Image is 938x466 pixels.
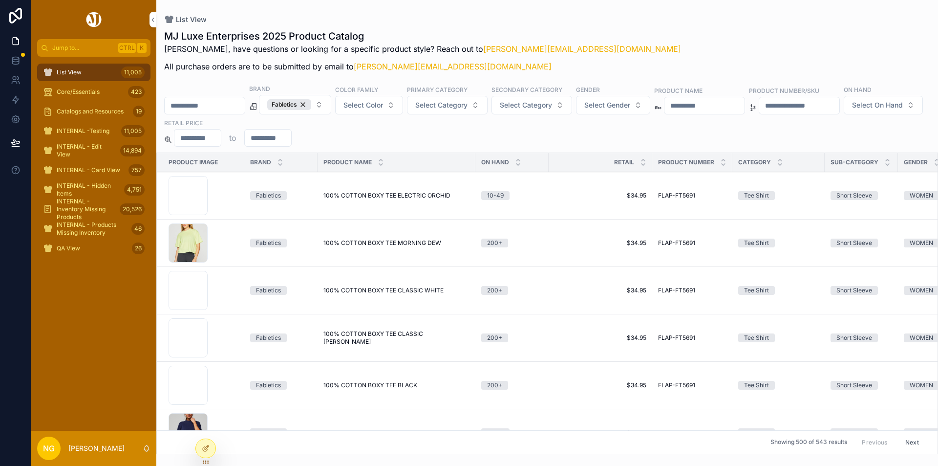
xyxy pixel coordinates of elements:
a: 100% COTTON BOXY TEE MORNING DEW [323,239,469,247]
span: 100% COTTON BOXY TEE DEEP NAVY [323,429,430,437]
span: Select Category [500,100,552,110]
a: Fabletics [250,191,312,200]
span: On Hand [481,158,509,166]
a: INTERNAL -Testing11,005 [37,122,150,140]
div: Tee Shirt [744,239,769,247]
div: 20,526 [120,203,145,215]
div: 14,894 [120,145,145,156]
button: Select Button [407,96,488,114]
a: $34.95 [554,239,646,247]
label: Brand [249,84,270,93]
div: Short Sleeve [836,191,872,200]
a: List View [164,15,207,24]
div: Fabletics [256,239,281,247]
span: Select Gender [584,100,630,110]
a: Tee Shirt [738,428,819,437]
a: Tee Shirt [738,191,819,200]
a: INTERNAL - Hidden Items4,751 [37,181,150,199]
span: Brand [250,158,271,166]
div: 423 [128,86,145,98]
a: Tee Shirt [738,239,819,247]
div: WOMEN [910,428,933,437]
span: NG [43,443,55,454]
a: INTERNAL - Inventory Missing Products20,526 [37,200,150,218]
span: Select Category [415,100,468,110]
a: Fabletics [250,239,312,247]
span: INTERNAL - Card View [57,166,120,174]
span: 100% COTTON BOXY TEE CLASSIC [PERSON_NAME] [323,330,469,346]
a: 200+ [481,381,543,390]
a: FLAP-FT5691 [658,192,726,200]
span: Product Image [169,158,218,166]
span: FLAP-FT5691 [658,381,695,389]
button: Unselect FABLETICS [267,99,311,110]
a: Short Sleeve [831,428,892,437]
p: to [229,132,236,144]
div: scrollable content [31,57,156,270]
div: Short Sleeve [836,428,872,437]
div: Fabletics [256,286,281,295]
a: 200+ [481,333,543,342]
a: FLAP-FT5691 [658,287,726,294]
label: Product Name [654,86,703,95]
span: 100% COTTON BOXY TEE BLACK [323,381,417,389]
label: Primary Category [407,85,468,94]
a: Fabletics [250,428,312,437]
span: 100% COTTON BOXY TEE CLASSIC WHITE [323,287,444,294]
a: Fabletics [250,286,312,295]
span: FLAP-FT5691 [658,334,695,342]
span: INTERNAL - Products Missing Inventory [57,221,128,237]
p: [PERSON_NAME] [68,444,125,453]
a: $34.95 [554,192,646,200]
label: Product Number/SKU [749,86,819,95]
label: On Hand [844,85,872,94]
span: Ctrl [118,43,136,53]
a: 10-49 [481,428,543,437]
span: INTERNAL -Testing [57,127,109,135]
button: Select Button [576,96,650,114]
a: Short Sleeve [831,191,892,200]
div: 4,751 [124,184,145,196]
span: FLAP-FT5691 [658,429,695,437]
div: Fabletics [256,333,281,342]
div: Short Sleeve [836,286,872,295]
a: 10-49 [481,191,543,200]
a: Tee Shirt [738,381,819,390]
span: List View [57,68,82,76]
span: 100% COTTON BOXY TEE ELECTRIC ORCHID [323,192,450,200]
a: INTERNAL - Edit View14,894 [37,142,150,159]
a: Fabletics [250,381,312,390]
div: Fabletics [256,428,281,437]
div: 19 [133,106,145,117]
a: FLAP-FT5691 [658,381,726,389]
a: 100% COTTON BOXY TEE DEEP NAVY [323,429,469,437]
a: FLAP-FT5691 [658,429,726,437]
label: Secondary Category [491,85,562,94]
div: WOMEN [910,191,933,200]
a: FLAP-FT5691 [658,334,726,342]
span: Select Color [343,100,383,110]
a: Tee Shirt [738,286,819,295]
span: FLAP-FT5691 [658,192,695,200]
a: Tee Shirt [738,333,819,342]
button: Select Button [259,95,331,114]
div: Fabletics [267,99,311,110]
a: $34.95 [554,429,646,437]
span: Catalogs and Resources [57,108,124,115]
span: FLAP-FT5691 [658,287,695,294]
div: WOMEN [910,381,933,390]
a: List View11,005 [37,64,150,81]
a: 100% COTTON BOXY TEE ELECTRIC ORCHID [323,192,469,200]
p: All purchase orders are to be submitted by email to [164,61,681,72]
span: K [138,44,146,52]
a: Core/Essentials423 [37,83,150,101]
a: Fabletics [250,333,312,342]
div: Tee Shirt [744,428,769,437]
span: Select On Hand [852,100,903,110]
a: $34.95 [554,381,646,389]
a: $34.95 [554,334,646,342]
div: Tee Shirt [744,381,769,390]
span: Product Number [658,158,714,166]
